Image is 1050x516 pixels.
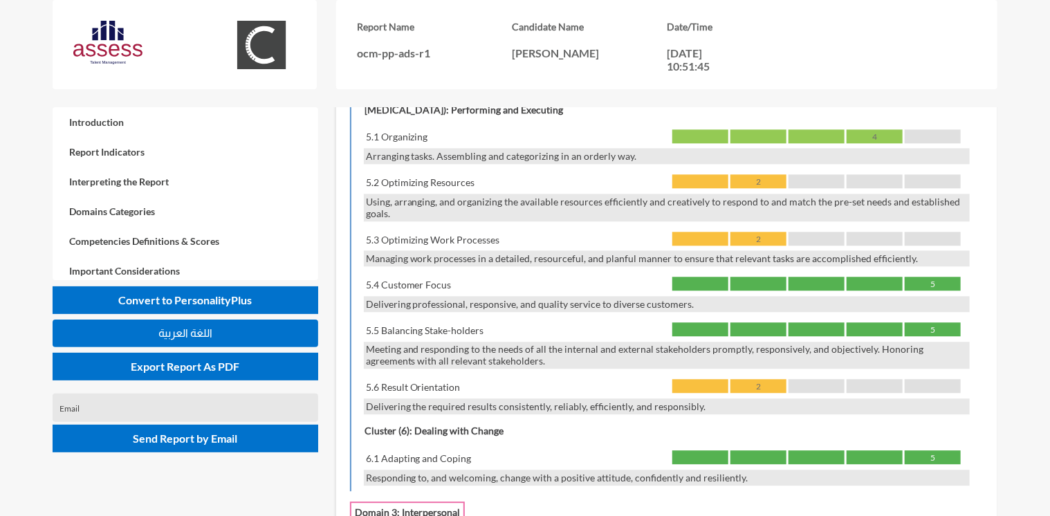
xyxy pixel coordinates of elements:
div: 5.2 Optimizing Resources [364,174,667,190]
span: اللغة العربية [158,327,212,339]
span: Export Report As PDF [131,360,239,373]
h3: Date/Time [667,21,822,33]
h4: [MEDICAL_DATA]): Performing and Executing [361,100,567,119]
a: Introduction [53,107,318,137]
div: Responding to, and welcoming, change with a positive attitude, confidently and resiliently. [364,470,970,486]
div: 5.4 Customer Focus [364,277,667,293]
p: ocm-pp-ads-r1 [357,46,512,59]
div: 5 [905,450,961,464]
div: Delivering professional, responsive, and quality service to diverse customers. [364,296,970,312]
p: [PERSON_NAME] [512,46,667,59]
div: 5 [905,277,961,291]
a: Domains Categories [53,196,318,226]
div: 5 [905,322,961,336]
span: Send Report by Email [133,432,237,445]
a: Important Considerations [53,256,318,286]
div: 5.3 Optimizing Work Processes [364,232,667,248]
div: 5.5 Balancing Stake-holders [364,322,667,338]
h4: Cluster (6): Dealing with Change [361,421,507,440]
div: 2 [730,174,786,188]
div: 4 [847,129,903,143]
div: Delivering the required results consistently, reliably, efficiently, and responsibly. [364,398,970,414]
div: Arranging tasks. Assembling and categorizing in an orderly way. [364,148,970,164]
div: 6.1 Adapting and Coping [364,450,667,466]
a: Interpreting the Report [53,167,318,196]
img: AssessLogoo.svg [73,21,142,64]
button: Export Report As PDF [53,353,318,380]
div: 2 [730,379,786,393]
a: Report Indicators [53,137,318,167]
button: اللغة العربية [53,320,318,347]
span: Convert to PersonalityPlus [118,293,252,306]
div: 5.1 Organizing [364,129,667,145]
div: 5.6 Result Orientation [364,379,667,395]
img: OCM.svg [227,21,296,69]
p: [DATE] 10:51:45 [667,46,729,73]
button: Send Report by Email [53,425,318,452]
h3: Report Name [357,21,512,33]
div: Managing work processes in a detailed, resourceful, and planful manner to ensure that relevant ta... [364,250,970,266]
div: 2 [730,232,786,246]
div: Using, arranging, and organizing the available resources efficiently and creatively to respond to... [364,194,970,221]
div: Meeting and responding to the needs of all the internal and external stakeholders promptly, respo... [364,342,970,369]
a: Competencies Definitions & Scores [53,226,318,256]
button: Convert to PersonalityPlus [53,286,318,314]
h3: Candidate Name [512,21,667,33]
